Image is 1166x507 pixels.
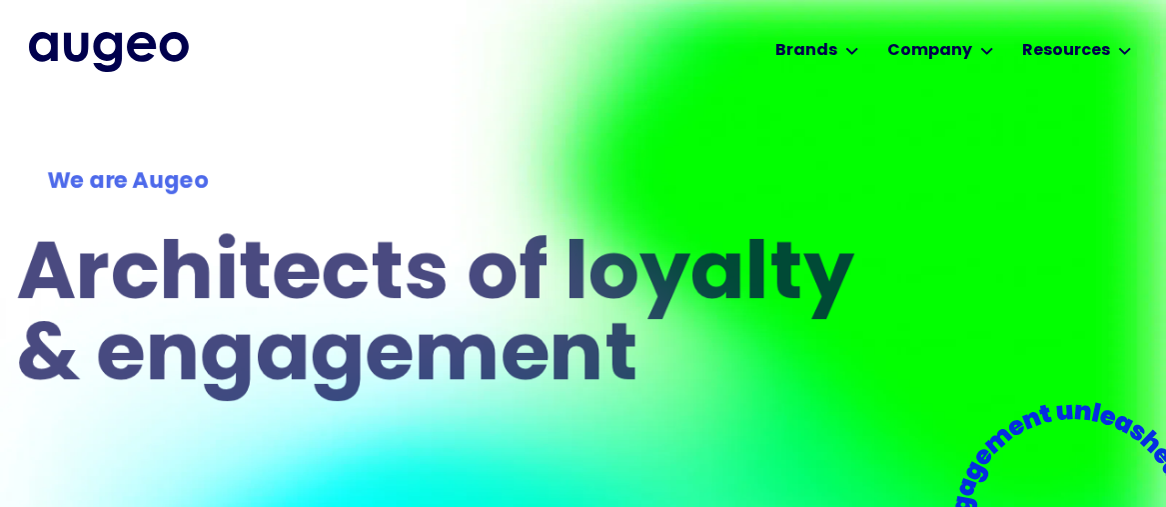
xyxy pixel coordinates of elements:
[887,39,972,63] div: Company
[47,165,848,198] div: We are Augeo
[29,32,189,72] a: home
[16,237,879,399] h1: Architects of loyalty & engagement
[775,39,837,63] div: Brands
[29,32,189,72] img: Augeo's full logo in midnight blue.
[1022,39,1110,63] div: Resources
